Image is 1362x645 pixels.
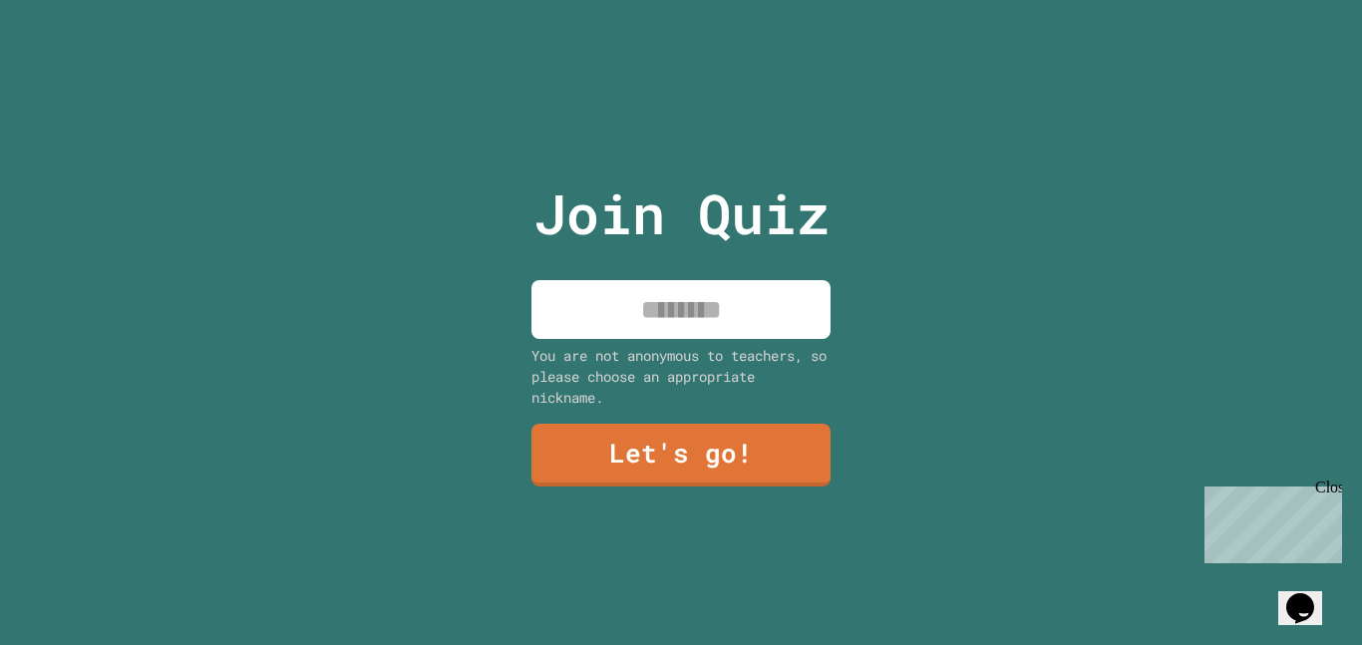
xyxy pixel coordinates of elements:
div: Chat with us now!Close [8,8,138,127]
iframe: chat widget [1278,565,1342,625]
div: You are not anonymous to teachers, so please choose an appropriate nickname. [531,345,831,408]
a: Let's go! [531,424,831,486]
iframe: chat widget [1196,479,1342,563]
p: Join Quiz [533,172,830,255]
